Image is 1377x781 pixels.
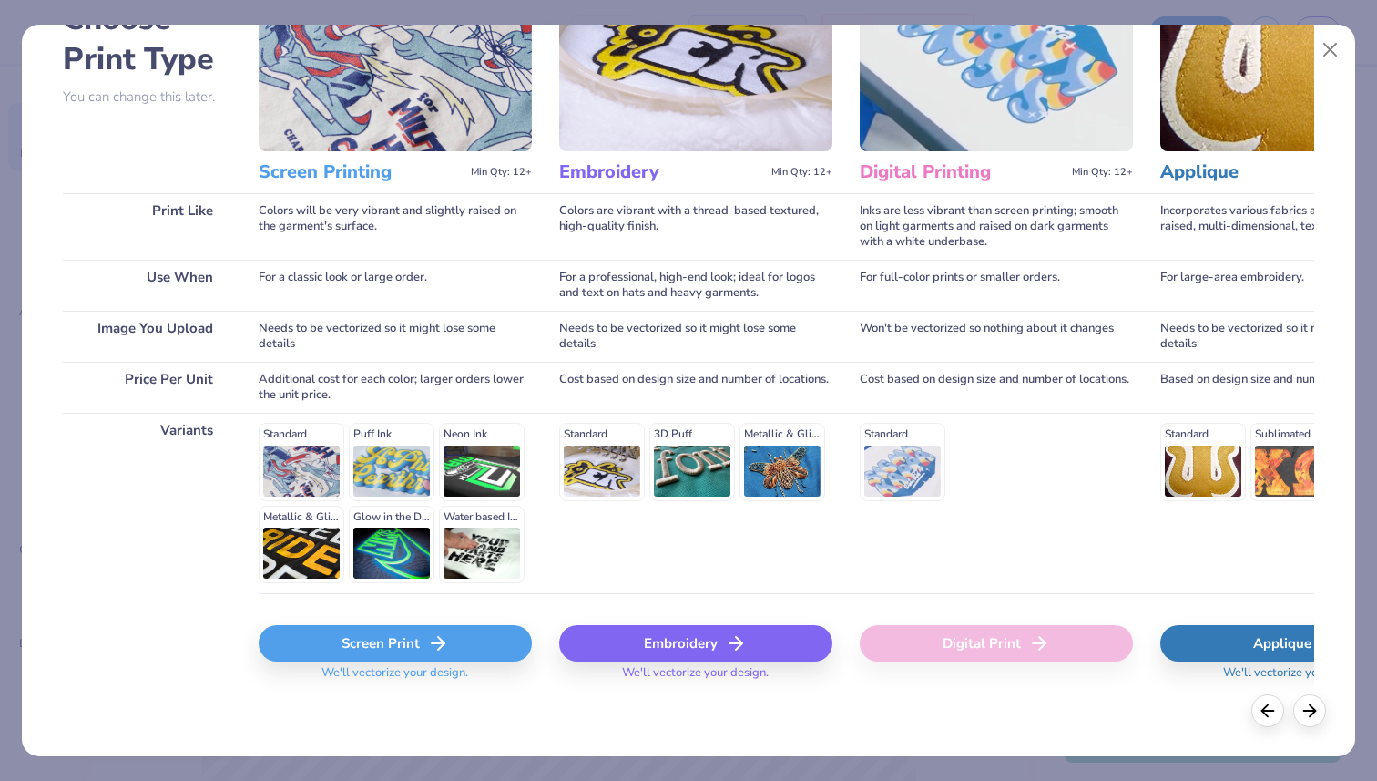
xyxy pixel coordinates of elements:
div: Inks are less vibrant than screen printing; smooth on light garments and raised on dark garments ... [860,193,1133,260]
div: Price Per Unit [63,362,231,413]
div: Cost based on design size and number of locations. [860,362,1133,413]
span: Min Qty: 12+ [471,166,532,179]
div: Print Like [63,193,231,260]
div: Needs to be vectorized so it might lose some details [559,311,832,362]
span: We'll vectorize your design. [1216,665,1377,692]
div: Digital Print [860,625,1133,662]
h3: Screen Printing [259,160,464,184]
div: Additional cost for each color; larger orders lower the unit price. [259,362,532,413]
div: Needs to be vectorized so it might lose some details [259,311,532,362]
div: Use When [63,260,231,311]
div: For full-color prints or smaller orders. [860,260,1133,311]
h3: Applique [1160,160,1365,184]
div: Won't be vectorized so nothing about it changes [860,311,1133,362]
span: Min Qty: 12+ [1072,166,1133,179]
h3: Embroidery [559,160,764,184]
span: We'll vectorize your design. [314,665,475,692]
div: Screen Print [259,625,532,662]
button: Close [1313,33,1348,67]
span: We'll vectorize your design. [615,665,776,692]
div: Image You Upload [63,311,231,362]
div: For a classic look or large order. [259,260,532,311]
div: For a professional, high-end look; ideal for logos and text on hats and heavy garments. [559,260,832,311]
p: You can change this later. [63,89,231,105]
div: Embroidery [559,625,832,662]
div: Cost based on design size and number of locations. [559,362,832,413]
div: Variants [63,413,231,593]
div: Colors will be very vibrant and slightly raised on the garment's surface. [259,193,532,260]
h3: Digital Printing [860,160,1065,184]
span: Min Qty: 12+ [771,166,832,179]
div: Colors are vibrant with a thread-based textured, high-quality finish. [559,193,832,260]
